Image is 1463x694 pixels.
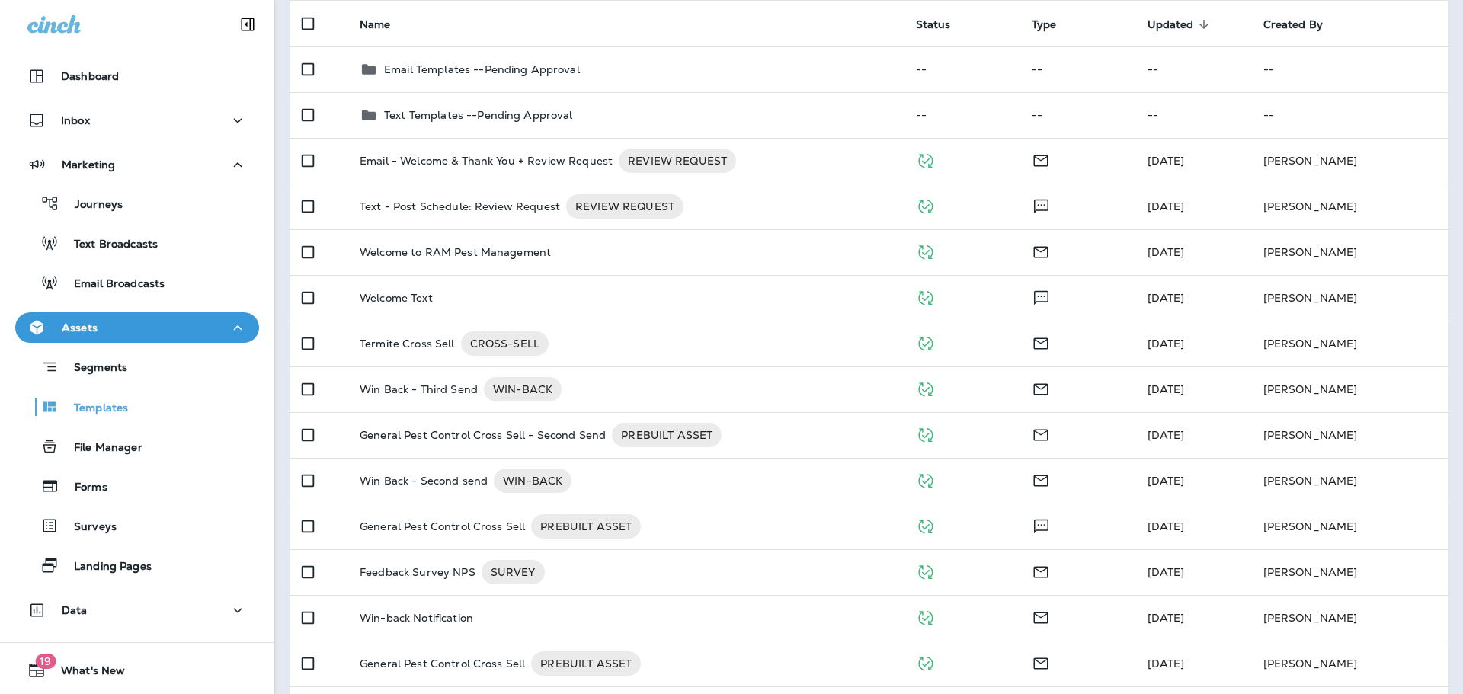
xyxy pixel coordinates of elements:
[494,469,571,493] div: WIN-BACK
[59,401,128,416] p: Templates
[61,70,119,82] p: Dashboard
[46,664,125,683] span: What's New
[916,655,935,669] span: Published
[15,61,259,91] button: Dashboard
[360,331,455,356] p: Termite Cross Sell
[482,560,545,584] div: SURVEY
[59,277,165,292] p: Email Broadcasts
[916,18,951,31] span: Status
[1148,245,1185,259] span: Frank Carreno
[59,481,107,495] p: Forms
[1148,428,1185,442] span: Frank Carreno
[1148,200,1185,213] span: Frank Carreno
[1032,244,1050,257] span: Email
[1251,92,1448,138] td: --
[1020,92,1135,138] td: --
[1148,18,1194,31] span: Updated
[61,114,90,126] p: Inbox
[1251,504,1448,549] td: [PERSON_NAME]
[1032,472,1050,486] span: Email
[59,520,117,535] p: Surveys
[1032,655,1050,669] span: Email
[1263,18,1323,31] span: Created By
[1251,458,1448,504] td: [PERSON_NAME]
[1251,184,1448,229] td: [PERSON_NAME]
[360,149,613,173] p: Email - Welcome & Thank You + Review Request
[482,564,545,580] span: SURVEY
[1148,18,1214,31] span: Updated
[35,654,56,669] span: 19
[1148,337,1185,350] span: Frank Carreno
[1251,275,1448,321] td: [PERSON_NAME]
[494,473,571,488] span: WIN-BACK
[1251,641,1448,686] td: [PERSON_NAME]
[15,470,259,502] button: Forms
[62,158,115,171] p: Marketing
[59,238,158,252] p: Text Broadcasts
[59,198,123,213] p: Journeys
[461,336,549,351] span: CROSS-SELL
[1135,46,1251,92] td: --
[360,514,525,539] p: General Pest Control Cross Sell
[15,227,259,259] button: Text Broadcasts
[916,244,935,257] span: Published
[360,612,473,624] p: Win-back Notification
[1148,154,1185,168] span: Frank Carreno
[1148,520,1185,533] span: Frank Carreno
[15,105,259,136] button: Inbox
[1148,474,1185,488] span: Frank Carreno
[484,382,562,397] span: WIN-BACK
[15,510,259,542] button: Surveys
[360,377,478,401] p: Win Back - Third Send
[15,267,259,299] button: Email Broadcasts
[384,109,573,121] p: Text Templates --Pending Approval
[1135,92,1251,138] td: --
[15,187,259,219] button: Journeys
[1148,657,1185,670] span: Frank Carreno
[1032,335,1050,349] span: Email
[612,427,722,443] span: PREBUILT ASSET
[619,149,736,173] div: REVIEW REQUEST
[1032,518,1051,532] span: Text
[1032,427,1050,440] span: Email
[916,609,935,623] span: Published
[15,350,259,383] button: Segments
[360,194,560,219] p: Text - Post Schedule: Review Request
[1251,412,1448,458] td: [PERSON_NAME]
[531,519,641,534] span: PREBUILT ASSET
[612,423,722,447] div: PREBUILT ASSET
[360,246,551,258] p: Welcome to RAM Pest Management
[1251,138,1448,184] td: [PERSON_NAME]
[916,289,935,303] span: Published
[1148,382,1185,396] span: Frank Carreno
[916,18,971,31] span: Status
[1032,609,1050,623] span: Email
[1032,289,1051,303] span: Text
[384,63,580,75] p: Email Templates --Pending Approval
[916,427,935,440] span: Published
[531,651,641,676] div: PREBUILT ASSET
[461,331,549,356] div: CROSS-SELL
[1020,46,1135,92] td: --
[1148,565,1185,579] span: Frank Carreno
[904,46,1020,92] td: --
[1148,291,1185,305] span: Frank Carreno
[1032,18,1057,31] span: Type
[566,194,683,219] div: REVIEW REQUEST
[1032,381,1050,395] span: Email
[916,152,935,166] span: Published
[531,656,641,671] span: PREBUILT ASSET
[1263,18,1343,31] span: Created By
[59,560,152,574] p: Landing Pages
[360,18,411,31] span: Name
[1148,611,1185,625] span: Frank Carreno
[360,651,525,676] p: General Pest Control Cross Sell
[59,441,142,456] p: File Manager
[360,292,433,304] p: Welcome Text
[360,423,606,447] p: General Pest Control Cross Sell - Second Send
[904,92,1020,138] td: --
[619,153,736,168] span: REVIEW REQUEST
[1251,549,1448,595] td: [PERSON_NAME]
[916,564,935,577] span: Published
[484,377,562,401] div: WIN-BACK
